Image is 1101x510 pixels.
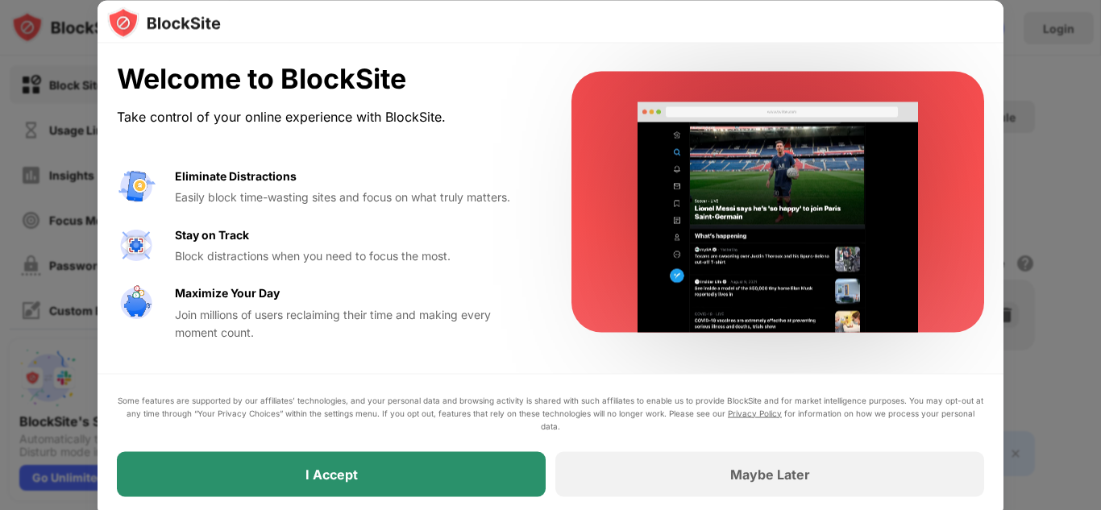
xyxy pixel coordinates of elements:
[175,189,533,206] div: Easily block time-wasting sites and focus on what truly matters.
[107,6,221,39] img: logo-blocksite.svg
[117,105,533,128] div: Take control of your online experience with BlockSite.
[117,63,533,96] div: Welcome to BlockSite
[175,247,533,264] div: Block distractions when you need to focus the most.
[728,408,782,417] a: Privacy Policy
[117,393,984,432] div: Some features are supported by our affiliates’ technologies, and your personal data and browsing ...
[175,284,280,302] div: Maximize Your Day
[175,167,297,185] div: Eliminate Distractions
[730,466,810,482] div: Maybe Later
[175,226,249,243] div: Stay on Track
[117,167,156,205] img: value-avoid-distractions.svg
[305,466,358,482] div: I Accept
[117,284,156,323] img: value-safe-time.svg
[175,305,533,342] div: Join millions of users reclaiming their time and making every moment count.
[117,226,156,264] img: value-focus.svg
